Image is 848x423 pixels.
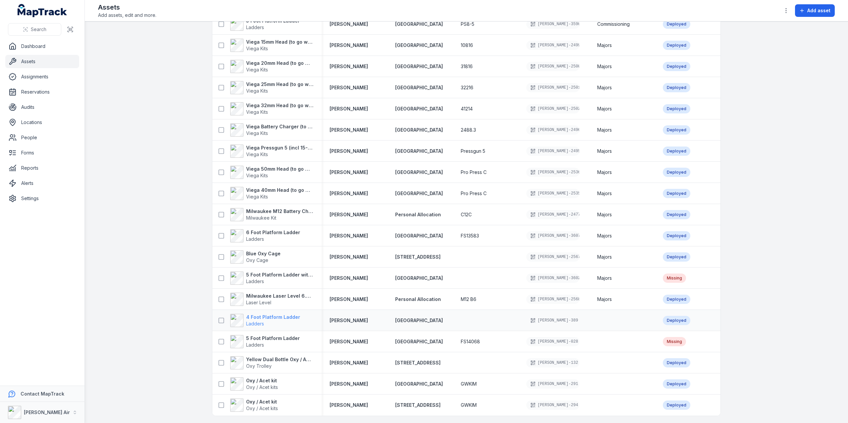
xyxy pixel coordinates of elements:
[597,21,630,27] span: Commissioning
[461,148,485,154] span: Pressgun 5
[395,127,443,133] span: [GEOGRAPHIC_DATA]
[330,296,368,303] strong: [PERSON_NAME]
[31,26,46,33] span: Search
[526,125,579,135] div: [PERSON_NAME]-2496
[663,337,686,346] div: Missing
[395,296,441,303] a: Personal Allocation
[246,194,268,199] span: Viega Kits
[330,338,368,345] a: [PERSON_NAME]
[395,84,443,91] a: [GEOGRAPHIC_DATA]
[663,125,690,135] div: Deployed
[395,233,443,239] a: [GEOGRAPHIC_DATA]
[246,81,314,88] strong: Viega 25mm Head (to go with pressgun #2495)
[395,106,443,111] span: [GEOGRAPHIC_DATA]
[526,147,579,156] div: [PERSON_NAME]-2495
[663,401,690,410] div: Deployed
[246,109,268,115] span: Viega Kits
[663,83,690,92] div: Deployed
[395,338,443,345] a: [GEOGRAPHIC_DATA]
[395,317,443,323] span: [GEOGRAPHIC_DATA]
[526,83,579,92] div: [PERSON_NAME]-2501
[597,169,612,176] span: Majors
[461,402,477,408] span: GWKIM
[5,146,79,159] a: Forms
[5,116,79,129] a: Locations
[246,335,300,342] strong: 5 Foot Platform Ladder
[330,381,368,387] a: [PERSON_NAME]
[246,314,300,320] strong: 4 Foot Platform Ladder
[246,187,314,193] strong: Viega 40mm Head (to go with #2536)
[395,360,441,365] span: [STREET_ADDRESS]
[597,233,612,239] span: Majors
[246,60,314,66] strong: Viega 20mm Head (to go with pressgun #2495)
[230,166,314,179] a: Viega 50mm Head (to go with #2535)Viega Kits
[526,358,579,367] div: [PERSON_NAME]-132
[246,208,314,215] strong: Milwaukee M12 Battery Charger
[526,274,579,283] div: [PERSON_NAME]-3602
[526,295,579,304] div: [PERSON_NAME]-2568
[395,402,441,408] a: [STREET_ADDRESS]
[597,84,612,91] span: Majors
[230,208,314,221] a: Milwaukee M12 Battery ChargerMilwaukee Kit
[246,377,278,384] strong: Oxy / Acet kit
[526,41,579,50] div: [PERSON_NAME]-2499
[246,384,278,390] span: Oxy / Acet kits
[246,24,264,30] span: Ladders
[24,409,70,415] strong: [PERSON_NAME] Air
[461,127,476,133] span: 2488.3
[5,177,79,190] a: Alerts
[330,84,368,91] a: [PERSON_NAME]
[395,381,443,387] a: [GEOGRAPHIC_DATA]
[597,296,612,303] span: Majors
[663,104,690,113] div: Deployed
[5,161,79,175] a: Reports
[526,104,579,113] div: [PERSON_NAME]-2502
[330,148,368,154] strong: [PERSON_NAME]
[807,7,830,14] span: Add asset
[230,145,314,158] a: Viega Pressgun 5 (incl 15-32mm Heads)Viega Kits
[461,211,472,218] span: C12C
[597,211,612,218] span: Majors
[395,190,443,197] a: [GEOGRAPHIC_DATA]
[395,402,441,408] span: [STREET_ADDRESS]
[663,147,690,156] div: Deployed
[461,338,480,345] span: FS14068
[246,102,314,109] strong: Viega 32mm Head (to go with pressgun #2495)
[230,18,300,31] a: 5 Foot Platform LadderLadders
[395,275,443,281] span: [GEOGRAPHIC_DATA]
[663,316,690,325] div: Deployed
[395,169,443,175] span: [GEOGRAPHIC_DATA]
[663,168,690,177] div: Deployed
[246,356,314,363] strong: Yellow Dual Bottle Oxy / Acet Trolley
[663,274,686,283] div: Missing
[5,192,79,205] a: Settings
[526,337,579,346] div: [PERSON_NAME]-028
[330,402,368,408] strong: [PERSON_NAME]
[330,42,368,49] a: [PERSON_NAME]
[330,127,368,133] strong: [PERSON_NAME]
[230,102,314,115] a: Viega 32mm Head (to go with pressgun #2495)Viega Kits
[395,190,443,196] span: [GEOGRAPHIC_DATA]
[330,63,368,70] a: [PERSON_NAME]
[461,63,473,70] span: 31816
[246,151,268,157] span: Viega Kits
[246,88,268,94] span: Viega Kits
[395,381,443,387] span: [GEOGRAPHIC_DATA]
[395,360,441,366] a: [STREET_ADDRESS]
[663,231,690,240] div: Deployed
[230,356,314,369] a: Yellow Dual Bottle Oxy / Acet TrolleyOxy Trolley
[663,379,690,389] div: Deployed
[395,211,441,218] a: Personal Allocation
[663,62,690,71] div: Deployed
[395,63,443,70] a: [GEOGRAPHIC_DATA]
[330,360,368,366] a: [PERSON_NAME]
[246,145,314,151] strong: Viega Pressgun 5 (incl 15-32mm Heads)
[330,106,368,112] a: [PERSON_NAME]
[246,236,264,242] span: Ladders
[597,148,612,154] span: Majors
[795,4,835,17] button: Add asset
[597,275,612,281] span: Majors
[246,293,314,299] strong: Milwaukee Laser Level 6.0Ah Battery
